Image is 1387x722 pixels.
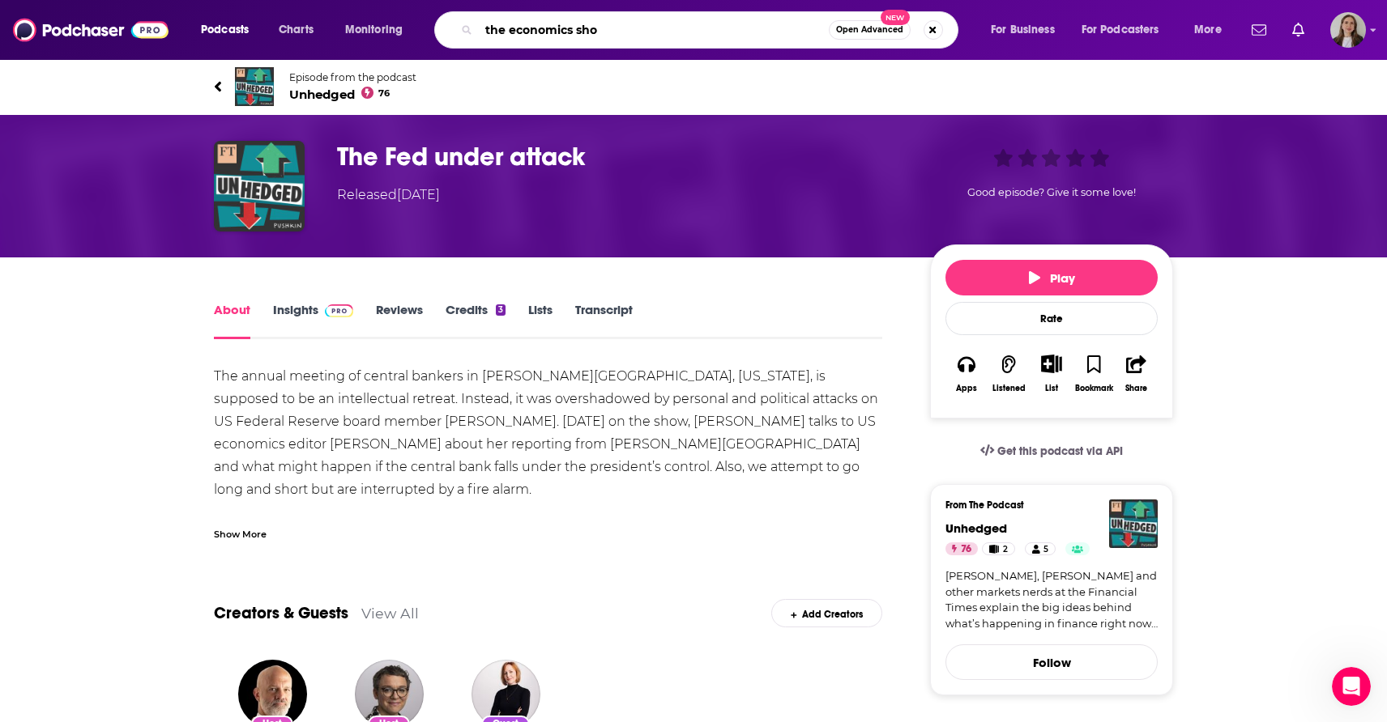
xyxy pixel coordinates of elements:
[361,605,419,622] a: View All
[190,17,270,43] button: open menu
[1075,384,1113,393] div: Bookmark
[273,302,353,339] a: InsightsPodchaser Pro
[446,302,506,339] a: Credits3
[235,67,274,106] img: Unhedged
[988,344,1030,403] button: Listened
[325,304,353,317] img: Podchaser Pro
[771,599,882,627] div: Add Creators
[279,19,314,41] span: Charts
[945,499,1145,511] h3: From The Podcast
[945,344,988,403] button: Apps
[945,568,1158,631] a: [PERSON_NAME], [PERSON_NAME] and other markets nerds at the Financial Times explain the big ideas...
[1116,344,1158,403] button: Share
[979,17,1075,43] button: open menu
[1286,16,1311,44] a: Show notifications dropdown
[967,186,1136,198] span: Good episode? Give it some love!
[376,302,423,339] a: Reviews
[945,520,1007,536] a: Unhedged
[1071,17,1183,43] button: open menu
[378,90,390,97] span: 76
[1045,383,1058,393] div: List
[1025,542,1056,555] a: 5
[982,542,1015,555] a: 2
[967,431,1136,471] a: Get this podcast via API
[881,10,910,25] span: New
[337,141,904,172] h1: The Fed under attack
[289,87,416,102] span: Unhedged
[337,185,440,205] div: Released [DATE]
[214,365,882,637] div: The annual meeting of central bankers in [PERSON_NAME][GEOGRAPHIC_DATA], [US_STATE], is supposed ...
[1332,667,1371,706] iframe: Intercom live chat
[1330,12,1366,48] button: Show profile menu
[214,603,348,623] a: Creators & Guests
[1073,344,1115,403] button: Bookmark
[268,17,323,43] a: Charts
[1194,19,1222,41] span: More
[1330,12,1366,48] img: User Profile
[836,26,903,34] span: Open Advanced
[479,17,829,43] input: Search podcasts, credits, & more...
[1125,384,1147,393] div: Share
[496,304,506,316] div: 3
[945,644,1158,680] button: Follow
[201,19,249,41] span: Podcasts
[829,20,911,40] button: Open AdvancedNew
[450,11,974,49] div: Search podcasts, credits, & more...
[528,302,553,339] a: Lists
[997,444,1123,458] span: Get this podcast via API
[334,17,424,43] button: open menu
[289,71,416,83] span: Episode from the podcast
[956,384,977,393] div: Apps
[992,384,1026,393] div: Listened
[1035,355,1068,372] button: Show More Button
[945,302,1158,335] div: Rate
[991,19,1055,41] span: For Business
[1183,17,1242,43] button: open menu
[214,141,305,231] img: The Fed under attack
[1330,12,1366,48] span: Logged in as IsabelleNovak
[1031,344,1073,403] div: Show More ButtonList
[214,67,693,106] a: UnhedgedEpisode from the podcastUnhedged76
[575,302,633,339] a: Transcript
[214,302,250,339] a: About
[945,542,978,555] a: 76
[961,541,971,558] span: 76
[1109,499,1158,548] img: Unhedged
[1003,541,1008,558] span: 2
[1245,16,1273,44] a: Show notifications dropdown
[345,19,403,41] span: Monitoring
[1082,19,1159,41] span: For Podcasters
[1029,270,1075,286] span: Play
[13,15,169,45] img: Podchaser - Follow, Share and Rate Podcasts
[1043,541,1048,558] span: 5
[945,260,1158,295] button: Play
